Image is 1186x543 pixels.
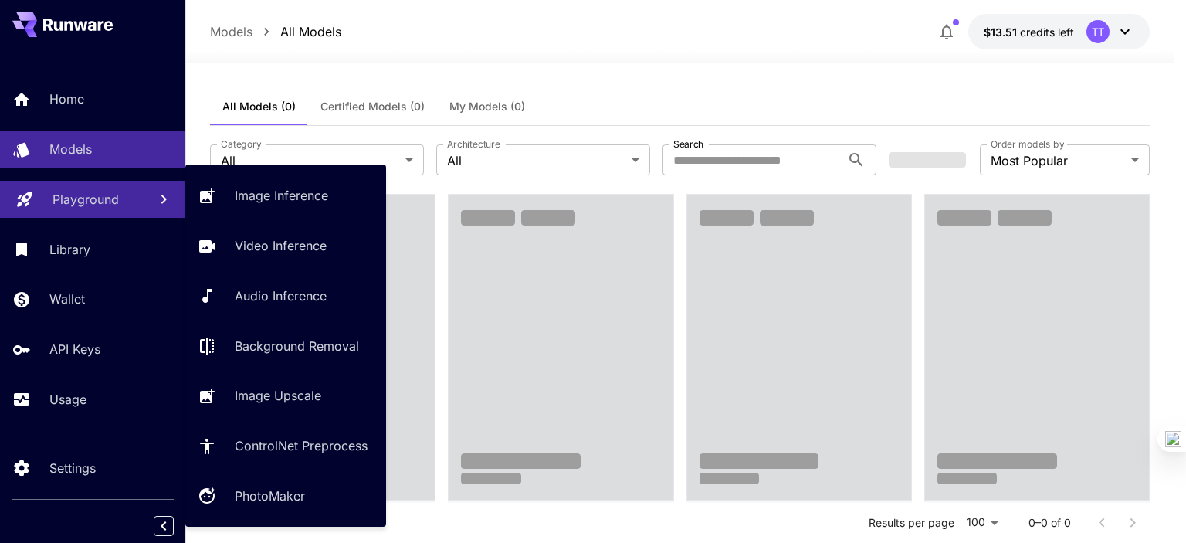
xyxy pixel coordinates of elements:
img: one_i.png [1165,431,1181,447]
a: ControlNet Preprocess [185,427,386,465]
button: $13.51016 [968,14,1150,49]
p: Models [210,22,252,41]
div: $13.51016 [984,24,1074,40]
div: TT [1086,20,1110,43]
a: Image Upscale [185,377,386,415]
p: Image Upscale [235,386,321,405]
p: Home [49,90,84,108]
span: All Models (0) [222,100,296,114]
a: PhotoMaker [185,477,386,515]
a: Video Inference [185,227,386,265]
p: Results per page [869,515,954,531]
p: Video Inference [235,236,327,255]
span: All [447,151,625,170]
label: Search [673,137,703,151]
p: Models [49,140,92,158]
nav: breadcrumb [210,22,341,41]
a: Image Inference [185,177,386,215]
label: Order models by [991,137,1064,151]
p: 0–0 of 0 [1028,515,1071,531]
span: $13.51 [984,25,1020,39]
button: Collapse sidebar [154,516,174,536]
p: ControlNet Preprocess [235,436,368,455]
p: Wallet [49,290,85,308]
p: PhotoMaker [235,487,305,505]
span: Certified Models (0) [320,100,425,114]
p: Usage [49,390,86,409]
label: Architecture [447,137,500,151]
p: Audio Inference [235,287,327,305]
p: Settings [49,459,96,477]
div: Collapse sidebar [165,512,185,540]
p: All Models [280,22,341,41]
span: All [221,151,399,170]
p: Background Removal [235,337,359,355]
p: Image Inference [235,186,328,205]
label: Category [221,137,262,151]
a: Audio Inference [185,277,386,315]
span: My Models (0) [449,100,525,114]
p: API Keys [49,340,100,358]
div: 100 [961,511,1004,534]
a: Background Removal [185,327,386,365]
p: Playground [53,190,119,209]
p: Library [49,240,90,259]
span: Most Popular [991,151,1125,170]
span: credits left [1020,25,1074,39]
